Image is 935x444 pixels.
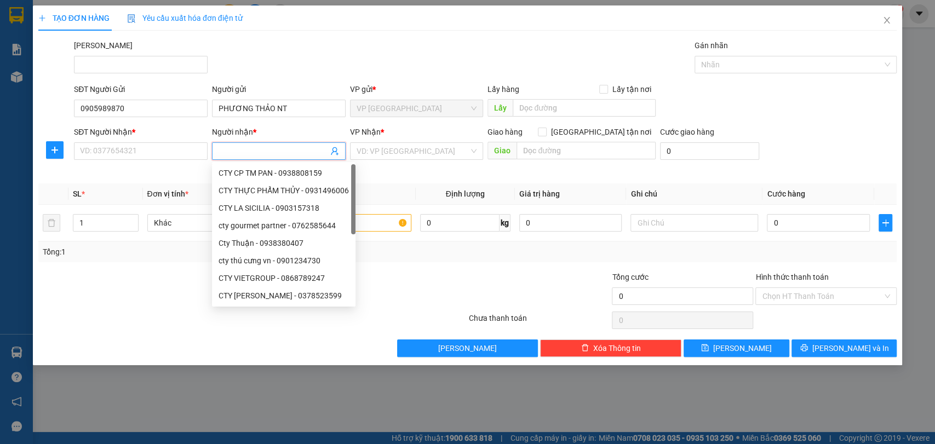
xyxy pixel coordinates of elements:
[212,182,355,199] div: CTY THỰC PHẨM THỦY - 0931496006
[212,217,355,234] div: cty gourmet partner - 0762585644
[154,215,268,231] span: Khác
[74,41,133,50] label: Mã ĐH
[212,234,355,252] div: Cty Thuận - 0938380407
[5,59,76,95] li: VP VP [GEOGRAPHIC_DATA]
[519,214,622,232] input: 0
[74,126,208,138] div: SĐT Người Nhận
[468,312,611,331] div: Chưa thanh toán
[812,342,889,354] span: [PERSON_NAME] và In
[660,128,714,136] label: Cước giao hàng
[660,142,759,160] input: Cước giao hàng
[500,214,510,232] span: kg
[212,269,355,287] div: CTY VIETGROUP - 0868789247
[487,142,517,159] span: Giao
[871,5,902,36] button: Close
[47,146,63,154] span: plus
[446,189,485,198] span: Định lượng
[701,344,709,353] span: save
[212,83,346,95] div: Người gửi
[755,273,828,281] label: Hình thức thanh toán
[330,147,339,155] span: user-add
[127,14,243,22] span: Yêu cầu xuất hóa đơn điện tử
[219,290,349,302] div: CTY [PERSON_NAME] - 0378523599
[879,218,892,227] span: plus
[219,237,349,249] div: Cty Thuận - 0938380407
[5,5,159,47] li: Nam Hải Limousine
[882,16,891,25] span: close
[5,5,44,44] img: logo.jpg
[608,83,656,95] span: Lấy tận nơi
[713,342,772,354] span: [PERSON_NAME]
[127,14,136,23] img: icon
[791,339,897,357] button: printer[PERSON_NAME] và In
[43,246,362,258] div: Tổng: 1
[581,344,589,353] span: delete
[397,339,538,357] button: [PERSON_NAME]
[219,220,349,232] div: cty gourmet partner - 0762585644
[73,189,82,198] span: SL
[630,214,758,232] input: Ghi Chú
[212,287,355,304] div: CTY ĐẶNG SUKA - 0378523599
[43,214,60,232] button: delete
[547,126,656,138] span: [GEOGRAPHIC_DATA] tận nơi
[879,214,892,232] button: plus
[38,14,110,22] span: TẠO ĐƠN HÀNG
[684,339,789,357] button: save[PERSON_NAME]
[219,202,349,214] div: CTY LA SICILIA - 0903157318
[487,99,513,117] span: Lấy
[612,273,648,281] span: Tổng cước
[212,164,355,182] div: CTY CP TM PAN - 0938808159
[517,142,656,159] input: Dọc đường
[540,339,681,357] button: deleteXóa Thông tin
[212,126,346,138] div: Người nhận
[212,252,355,269] div: cty thú cưng vn - 0901234730
[695,41,728,50] label: Gán nhãn
[513,99,656,117] input: Dọc đường
[487,128,523,136] span: Giao hàng
[357,100,477,117] span: VP Nha Trang
[74,83,208,95] div: SĐT Người Gửi
[626,183,762,205] th: Ghi chú
[76,59,146,83] li: VP VP [PERSON_NAME]
[212,199,355,217] div: CTY LA SICILIA - 0903157318
[38,14,46,22] span: plus
[219,184,349,197] div: CTY THỰC PHẨM THỦY - 0931496006
[46,141,64,159] button: plus
[800,344,808,353] span: printer
[219,255,349,267] div: cty thú cưng vn - 0901234730
[350,83,484,95] div: VP gửi
[350,128,381,136] span: VP Nhận
[219,272,349,284] div: CTY VIETGROUP - 0868789247
[767,189,805,198] span: Cước hàng
[219,167,349,179] div: CTY CP TM PAN - 0938808159
[212,161,346,174] div: Tên không hợp lệ
[519,189,560,198] span: Giá trị hàng
[487,85,519,94] span: Lấy hàng
[593,342,641,354] span: Xóa Thông tin
[147,189,188,198] span: Đơn vị tính
[438,342,497,354] span: [PERSON_NAME]
[74,56,208,73] input: Mã ĐH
